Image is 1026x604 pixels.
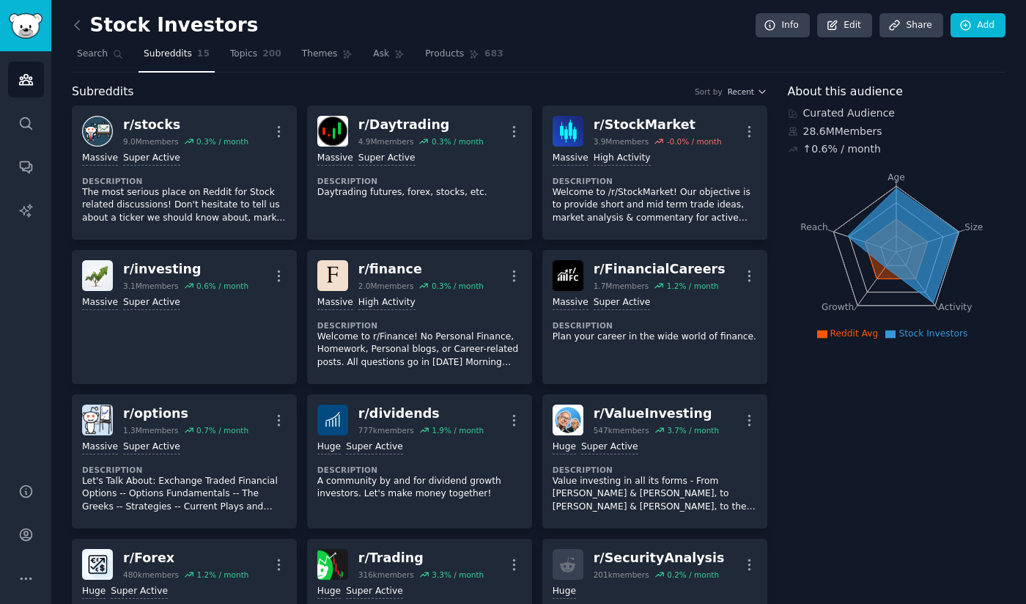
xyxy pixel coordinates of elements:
a: Products683 [420,43,508,73]
dt: Description [82,176,287,186]
a: StockMarketr/StockMarket3.9Mmembers-0.0% / monthMassiveHigh ActivityDescriptionWelcome to /r/Stoc... [542,106,767,240]
a: Info [756,13,810,38]
a: Add [951,13,1005,38]
div: 1.2 % / month [667,281,719,291]
div: 0.6 % / month [196,281,248,291]
img: stocks [82,116,113,147]
span: 15 [197,48,210,61]
span: Topics [230,48,257,61]
p: A community by and for dividend growth investors. Let's make money together! [317,475,522,501]
div: Super Active [123,152,180,166]
div: r/ finance [358,260,484,279]
div: 2.0M members [358,281,414,291]
div: Massive [553,152,588,166]
div: Huge [553,441,576,454]
img: Forex [82,549,113,580]
p: Welcome to /r/StockMarket! Our objective is to provide short and mid term trade ideas, market ana... [553,186,757,225]
div: 480k members [123,570,179,580]
button: Recent [728,86,767,97]
div: r/ dividends [358,405,484,423]
tspan: Growth [822,302,854,312]
div: High Activity [594,152,651,166]
div: 0.7 % / month [196,425,248,435]
div: r/ FinancialCareers [594,260,726,279]
div: 0.3 % / month [196,136,248,147]
span: Recent [728,86,754,97]
div: Super Active [123,296,180,310]
div: 1.2 % / month [196,570,248,580]
a: stocksr/stocks9.0Mmembers0.3% / monthMassiveSuper ActiveDescriptionThe most serious place on Redd... [72,106,297,240]
div: Huge [317,585,341,599]
tspan: Activity [938,302,972,312]
div: r/ Trading [358,549,484,567]
div: r/ investing [123,260,248,279]
div: 777k members [358,425,414,435]
a: Edit [817,13,872,38]
span: About this audience [788,83,903,101]
p: Let's Talk About: Exchange Traded Financial Options -- Options Fundamentals -- The Greeks -- Stra... [82,475,287,514]
div: Huge [82,585,106,599]
span: Products [425,48,464,61]
div: Huge [553,585,576,599]
dt: Description [317,320,522,331]
div: Massive [553,296,588,310]
div: 316k members [358,570,414,580]
div: High Activity [358,296,416,310]
div: r/ options [123,405,248,423]
img: ValueInvesting [553,405,583,435]
div: 9.0M members [123,136,179,147]
dt: Description [553,465,757,475]
div: 1.9 % / month [432,425,484,435]
a: Search [72,43,128,73]
div: Super Active [594,296,651,310]
img: Daytrading [317,116,348,147]
img: investing [82,260,113,291]
dt: Description [553,320,757,331]
img: FinancialCareers [553,260,583,291]
span: Stock Investors [898,328,967,339]
div: Massive [317,296,353,310]
dt: Description [317,465,522,475]
span: 683 [484,48,503,61]
span: Subreddits [144,48,192,61]
a: Themes [297,43,358,73]
img: options [82,405,113,435]
div: Super Active [346,441,403,454]
div: Curated Audience [788,106,1006,121]
img: finance [317,260,348,291]
span: Ask [373,48,389,61]
a: FinancialCareersr/FinancialCareers1.7Mmembers1.2% / monthMassiveSuper ActiveDescriptionPlan your ... [542,250,767,384]
div: 3.3 % / month [432,570,484,580]
dt: Description [82,465,287,475]
div: Massive [82,296,118,310]
div: Massive [82,152,118,166]
span: 200 [262,48,281,61]
div: r/ stocks [123,116,248,134]
div: Super Active [358,152,416,166]
div: 0.3 % / month [432,281,484,291]
div: Super Active [111,585,168,599]
div: 201k members [594,570,649,580]
div: ↑ 0.6 % / month [803,141,881,157]
a: financer/finance2.0Mmembers0.3% / monthMassiveHigh ActivityDescriptionWelcome to r/Finance! No Pe... [307,250,532,384]
span: Reddit Avg [830,328,879,339]
img: dividends [317,405,348,435]
div: 0.3 % / month [432,136,484,147]
a: Share [879,13,942,38]
div: r/ StockMarket [594,116,722,134]
div: 1.3M members [123,425,179,435]
tspan: Size [964,221,983,232]
p: The most serious place on Reddit for Stock related discussions! Don't hesitate to tell us about a... [82,186,287,225]
a: Daytradingr/Daytrading4.9Mmembers0.3% / monthMassiveSuper ActiveDescriptionDaytrading futures, fo... [307,106,532,240]
dt: Description [553,176,757,186]
div: 3.7 % / month [667,425,719,435]
div: 4.9M members [358,136,414,147]
a: dividendsr/dividends777kmembers1.9% / monthHugeSuper ActiveDescriptionA community by and for divi... [307,394,532,528]
div: Huge [317,441,341,454]
div: 1.7M members [594,281,649,291]
div: 3.1M members [123,281,179,291]
div: r/ ValueInvesting [594,405,719,423]
div: 28.6M Members [788,124,1006,139]
div: Massive [82,441,118,454]
img: GummySearch logo [9,13,43,39]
